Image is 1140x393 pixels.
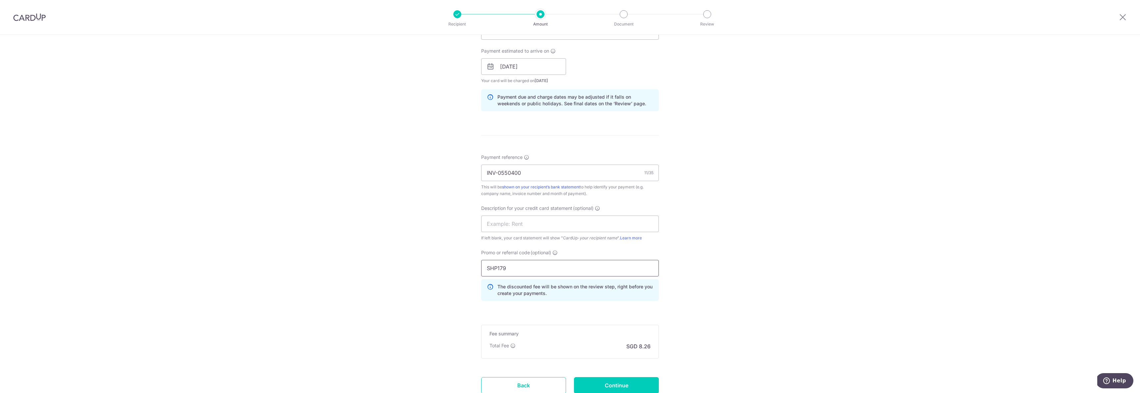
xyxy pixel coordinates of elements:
[481,77,566,84] span: Your card will be charged on
[516,21,565,27] p: Amount
[626,342,651,350] p: SGD 8.26
[481,235,659,241] div: If left blank, your card statement will show "CardUp- ".
[481,58,566,75] input: DD / MM / YYYY
[580,235,617,240] i: your recipient name
[644,170,654,176] div: 11/35
[481,184,659,197] div: This will be to help identify your payment (e.g. company name, invoice number and month of payment).
[497,94,653,107] p: Payment due and charge dates may be adjusted if it falls on weekends or public holidays. See fina...
[481,216,659,232] input: Example: Rent
[620,235,642,240] a: Learn more
[502,184,580,189] a: shown on your recipient’s bank statement
[433,21,482,27] p: Recipient
[489,330,651,337] h5: Fee summary
[481,249,530,256] span: Promo or referral code
[481,154,523,161] span: Payment reference
[13,13,46,21] img: CardUp
[481,205,572,212] span: Description for your credit card statement
[481,48,549,54] span: Payment estimated to arrive on
[535,78,548,83] span: [DATE]
[683,21,732,27] p: Review
[599,21,648,27] p: Document
[489,342,509,349] p: Total Fee
[573,205,594,212] span: (optional)
[497,283,653,297] p: The discounted fee will be shown on the review step, right before you create your payments.
[531,249,551,256] span: (optional)
[1097,373,1133,390] iframe: Opens a widget where you can find more information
